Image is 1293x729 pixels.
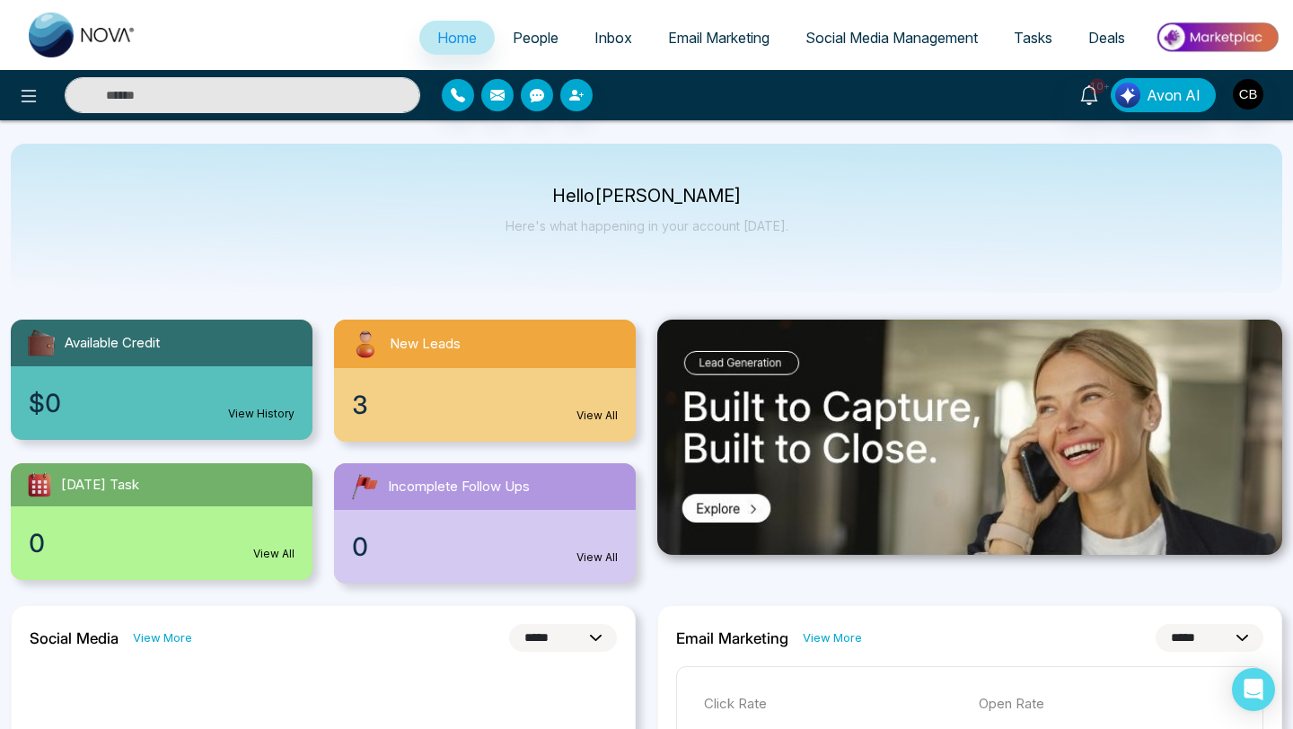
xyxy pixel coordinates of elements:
span: $0 [29,384,61,422]
a: People [495,21,576,55]
a: Incomplete Follow Ups0View All [323,463,646,584]
a: Email Marketing [650,21,787,55]
a: View All [576,408,618,424]
span: Tasks [1014,29,1052,47]
span: Incomplete Follow Ups [388,477,530,497]
img: Nova CRM Logo [29,13,136,57]
button: Avon AI [1111,78,1216,112]
a: View All [576,549,618,566]
img: availableCredit.svg [25,327,57,359]
img: newLeads.svg [348,327,383,361]
p: Open Rate [979,694,1236,715]
span: Social Media Management [805,29,978,47]
span: Avon AI [1147,84,1201,106]
p: Click Rate [704,694,961,715]
a: Inbox [576,21,650,55]
span: New Leads [390,334,461,355]
a: Deals [1070,21,1143,55]
a: 10+ [1068,78,1111,110]
span: 10+ [1089,78,1105,94]
p: Hello [PERSON_NAME] [506,189,788,204]
h2: Social Media [30,629,119,647]
a: Social Media Management [787,21,996,55]
span: Inbox [594,29,632,47]
span: Deals [1088,29,1125,47]
span: People [513,29,559,47]
img: . [657,320,1282,555]
a: View More [803,629,862,646]
img: Market-place.gif [1152,17,1282,57]
span: 0 [29,524,45,562]
a: New Leads3View All [323,320,646,442]
div: Open Intercom Messenger [1232,668,1275,711]
img: User Avatar [1233,79,1263,110]
img: Lead Flow [1115,83,1140,108]
img: followUps.svg [348,470,381,503]
p: Here's what happening in your account [DATE]. [506,218,788,233]
span: Email Marketing [668,29,770,47]
h2: Email Marketing [676,629,788,647]
span: Available Credit [65,333,160,354]
img: todayTask.svg [25,470,54,499]
a: Tasks [996,21,1070,55]
a: Home [419,21,495,55]
span: [DATE] Task [61,475,139,496]
span: 0 [352,528,368,566]
span: Home [437,29,477,47]
a: View History [228,406,295,422]
a: View More [133,629,192,646]
a: View All [253,546,295,562]
span: 3 [352,386,368,424]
